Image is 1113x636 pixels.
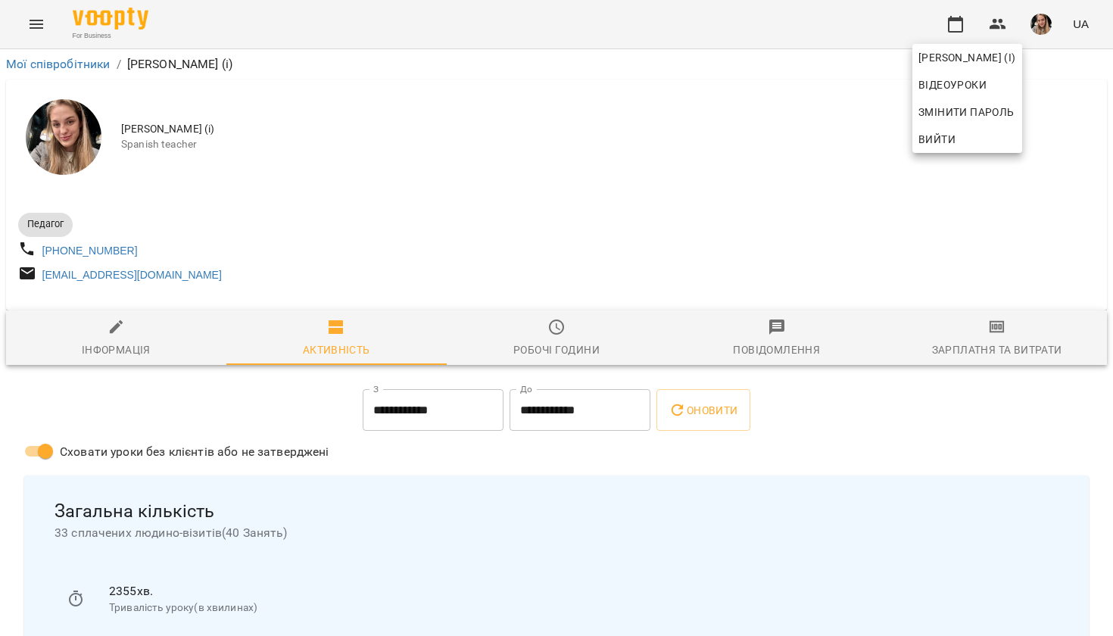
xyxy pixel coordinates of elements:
[912,71,993,98] a: Відеоуроки
[912,98,1022,126] a: Змінити пароль
[912,44,1022,71] a: [PERSON_NAME] (і)
[918,103,1016,121] span: Змінити пароль
[912,126,1022,153] button: Вийти
[918,76,987,94] span: Відеоуроки
[918,130,956,148] span: Вийти
[918,48,1016,67] span: [PERSON_NAME] (і)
